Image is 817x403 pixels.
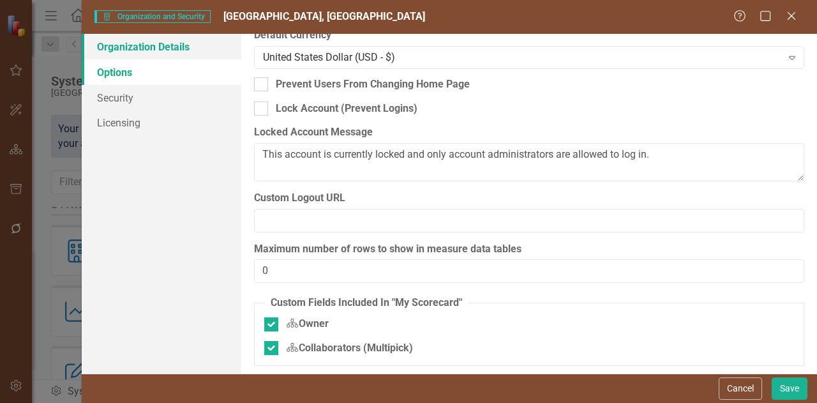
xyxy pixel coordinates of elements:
button: Save [772,377,807,400]
input: Number of rows (0 to show all rows) [254,259,804,283]
div: Owner [286,317,329,331]
div: Lock Account (Prevent Logins) [276,102,417,116]
a: Organization Details [82,34,241,59]
label: Default Currency [254,28,804,43]
a: Security [82,85,241,110]
textarea: This account is currently locked and only account administrators are allowed to log in. [254,143,804,181]
span: Organization and Security [94,10,211,23]
legend: Custom Fields Included In "My Scorecard" [264,296,468,310]
span: [GEOGRAPHIC_DATA], [GEOGRAPHIC_DATA] [223,10,425,22]
label: Maximum number of rows to show in measure data tables [254,242,804,257]
div: Collaborators (Multipick) [286,341,413,356]
button: Cancel [719,377,762,400]
label: Locked Account Message [254,125,804,140]
label: Custom Logout URL [254,191,804,206]
a: Licensing [82,110,241,135]
a: Options [82,59,241,85]
div: Prevent Users From Changing Home Page [276,77,470,92]
div: United States Dollar (USD - $) [263,50,782,65]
